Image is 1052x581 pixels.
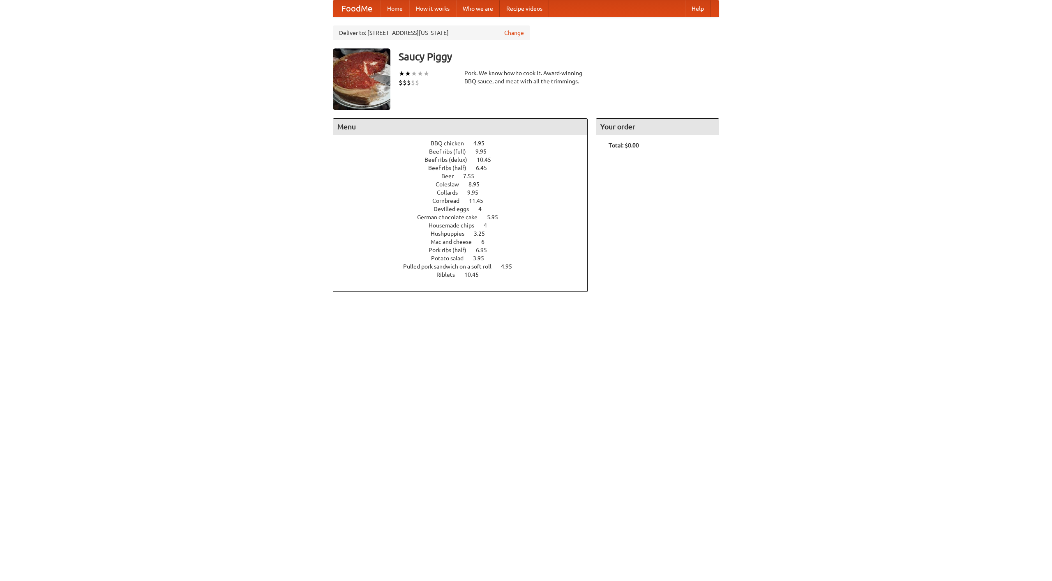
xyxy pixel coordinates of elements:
span: Coleslaw [436,181,467,188]
a: Beef ribs (full) 9.95 [429,148,502,155]
span: 6.95 [476,247,495,253]
a: Beer 7.55 [441,173,489,179]
div: Pork. We know how to cook it. Award-winning BBQ sauce, and meat with all the trimmings. [464,69,588,85]
li: ★ [399,69,405,78]
li: ★ [405,69,411,78]
span: 3.25 [474,230,493,237]
span: 11.45 [469,197,491,204]
a: Cornbread 11.45 [432,197,498,204]
span: 9.95 [475,148,495,155]
li: ★ [411,69,417,78]
li: $ [403,78,407,87]
span: Hushpuppies [431,230,473,237]
span: 4 [478,206,490,212]
a: Recipe videos [500,0,549,17]
span: Collards [437,189,466,196]
span: Beer [441,173,462,179]
span: Mac and cheese [431,239,480,245]
span: 4.95 [501,263,520,270]
a: Coleslaw 8.95 [436,181,495,188]
a: Hushpuppies 3.25 [431,230,500,237]
h4: Menu [333,119,587,135]
span: Cornbread [432,197,468,204]
a: Beef ribs (delux) 10.45 [424,156,506,163]
a: Riblets 10.45 [436,271,494,278]
a: Pulled pork sandwich on a soft roll 4.95 [403,263,527,270]
a: Who we are [456,0,500,17]
a: How it works [409,0,456,17]
span: 10.45 [477,156,499,163]
a: Collards 9.95 [437,189,494,196]
span: 6 [481,239,493,245]
h3: Saucy Piggy [399,48,719,65]
a: Beef ribs (half) 6.45 [428,165,502,171]
span: 3.95 [473,255,492,262]
li: ★ [423,69,429,78]
a: German chocolate cake 5.95 [417,214,513,220]
span: 5.95 [487,214,506,220]
a: Pork ribs (half) 6.95 [429,247,502,253]
span: Beef ribs (half) [428,165,475,171]
span: 9.95 [467,189,487,196]
span: 4 [484,222,495,229]
span: 8.95 [468,181,488,188]
img: angular.jpg [333,48,390,110]
a: Devilled eggs 4 [434,206,497,212]
span: BBQ chicken [431,140,472,147]
span: German chocolate cake [417,214,486,220]
a: Help [685,0,711,17]
a: Home [381,0,409,17]
span: 6.45 [476,165,495,171]
div: Deliver to: [STREET_ADDRESS][US_STATE] [333,25,530,40]
li: ★ [417,69,423,78]
li: $ [399,78,403,87]
span: Riblets [436,271,463,278]
a: Housemade chips 4 [429,222,502,229]
b: Total: $0.00 [609,142,639,149]
span: Potato salad [431,255,472,262]
span: Pork ribs (half) [429,247,475,253]
span: Beef ribs (delux) [424,156,475,163]
a: Mac and cheese 6 [431,239,500,245]
span: 7.55 [463,173,482,179]
li: $ [407,78,411,87]
a: BBQ chicken 4.95 [431,140,500,147]
span: 10.45 [464,271,487,278]
span: 4.95 [473,140,493,147]
a: FoodMe [333,0,381,17]
span: Devilled eggs [434,206,477,212]
h4: Your order [596,119,719,135]
li: $ [415,78,419,87]
a: Change [504,29,524,37]
span: Beef ribs (full) [429,148,474,155]
a: Potato salad 3.95 [431,255,499,262]
span: Housemade chips [429,222,482,229]
li: $ [411,78,415,87]
span: Pulled pork sandwich on a soft roll [403,263,500,270]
